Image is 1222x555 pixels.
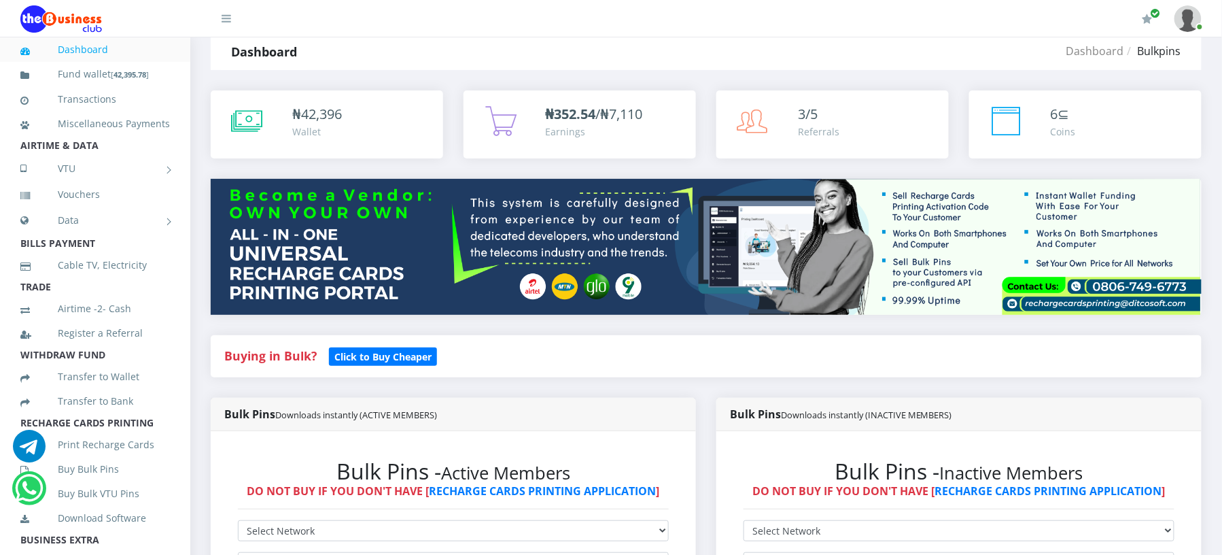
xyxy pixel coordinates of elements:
a: Print Recharge Cards [20,429,170,460]
a: RECHARGE CARDS PRINTING APPLICATION [430,484,657,499]
strong: Dashboard [231,44,297,60]
a: Buy Bulk VTU Pins [20,478,170,509]
strong: DO NOT BUY IF YOU DON'T HAVE [ ] [247,484,660,499]
small: [ ] [111,69,149,80]
li: Bulkpins [1124,43,1181,59]
h2: Bulk Pins - [744,458,1174,484]
small: Active Members [441,461,570,485]
div: ₦ [292,104,342,124]
strong: Bulk Pins [224,407,437,422]
span: Renew/Upgrade Subscription [1151,8,1161,18]
strong: Buying in Bulk? [224,348,317,364]
a: VTU [20,152,170,186]
small: Downloads instantly (ACTIVE MEMBERS) [275,409,437,421]
b: 42,395.78 [114,69,146,80]
small: Inactive Members [940,461,1083,485]
a: Transfer to Bank [20,386,170,417]
a: Dashboard [1066,44,1124,58]
a: Airtime -2- Cash [20,293,170,324]
img: User [1174,5,1202,32]
div: Earnings [545,124,642,139]
a: Transactions [20,84,170,115]
a: Miscellaneous Payments [20,108,170,139]
a: Register a Referral [20,318,170,349]
b: ₦352.54 [545,105,595,123]
h2: Bulk Pins - [238,458,669,484]
span: 42,396 [301,105,342,123]
a: RECHARGE CARDS PRINTING APPLICATION [935,484,1162,499]
strong: Bulk Pins [730,407,952,422]
a: Chat for support [15,482,43,505]
a: 3/5 Referrals [716,90,949,158]
small: Downloads instantly (INACTIVE MEMBERS) [781,409,952,421]
div: Wallet [292,124,342,139]
span: /₦7,110 [545,105,642,123]
a: ₦42,396 Wallet [211,90,443,158]
a: Vouchers [20,179,170,210]
div: ⊆ [1051,104,1076,124]
a: ₦352.54/₦7,110 Earnings [464,90,696,158]
img: Logo [20,5,102,33]
div: Coins [1051,124,1076,139]
img: multitenant_rcp.png [211,179,1202,315]
a: Download Software [20,503,170,534]
a: Dashboard [20,34,170,65]
strong: DO NOT BUY IF YOU DON'T HAVE [ ] [753,484,1166,499]
a: Buy Bulk Pins [20,454,170,485]
span: 3/5 [798,105,818,123]
i: Renew/Upgrade Subscription [1142,14,1153,24]
a: Cable TV, Electricity [20,250,170,281]
div: Referrals [798,124,839,139]
a: Data [20,203,170,237]
a: Transfer to Wallet [20,361,170,392]
a: Click to Buy Cheaper [329,348,437,364]
b: Click to Buy Cheaper [334,350,432,363]
a: Fund wallet[42,395.78] [20,58,170,90]
a: Chat for support [13,440,46,462]
span: 6 [1051,105,1058,123]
